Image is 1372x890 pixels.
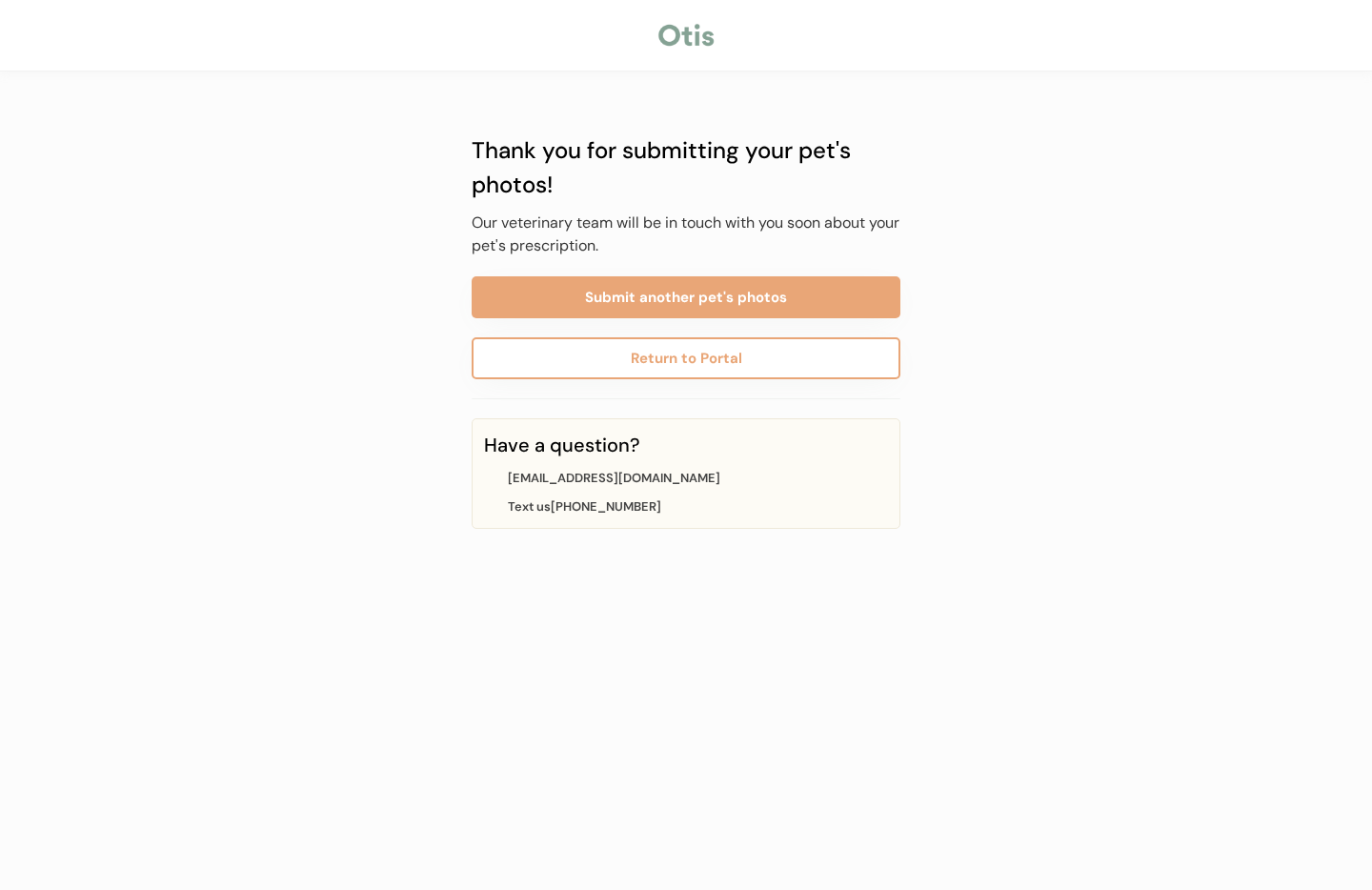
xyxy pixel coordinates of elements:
div: Have a question? [484,431,888,459]
div: Text us [508,497,888,516]
a: [EMAIL_ADDRESS][DOMAIN_NAME] [508,470,720,486]
div: Thank you for submitting your pet's photos! [472,133,900,202]
a: [PHONE_NUMBER] [551,498,661,515]
button: Submit another pet's photos [472,276,900,318]
div: Our veterinary team will be in touch with you soon about your pet's prescription. [472,212,900,257]
button: Return to Portal [472,337,900,379]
